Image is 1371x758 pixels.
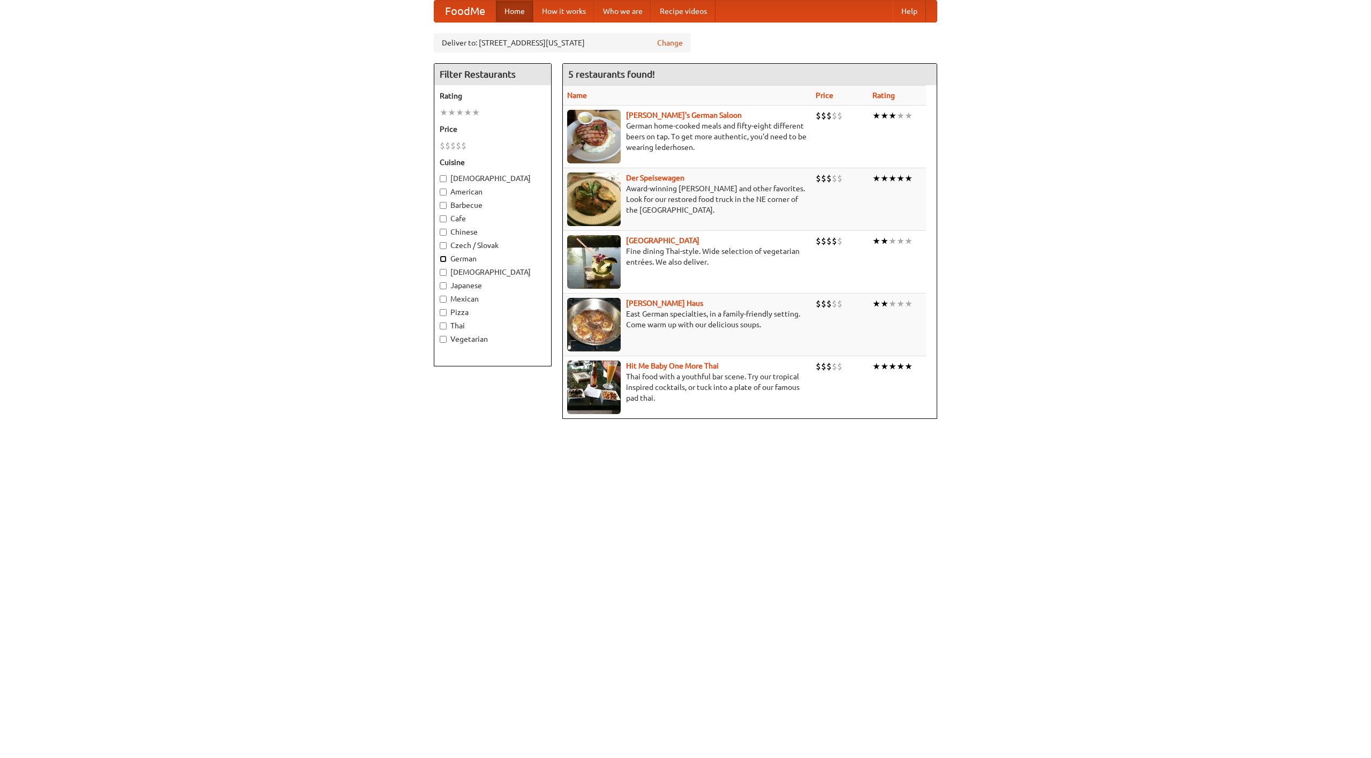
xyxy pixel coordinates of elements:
li: $ [832,361,837,372]
h4: Filter Restaurants [434,64,551,85]
li: ★ [897,235,905,247]
input: Vegetarian [440,336,447,343]
label: Thai [440,320,546,331]
a: How it works [533,1,594,22]
li: ★ [880,172,888,184]
p: Award-winning [PERSON_NAME] and other favorites. Look for our restored food truck in the NE corne... [567,183,807,215]
h5: Price [440,124,546,134]
li: ★ [888,361,897,372]
li: $ [832,298,837,310]
input: Mexican [440,296,447,303]
input: Czech / Slovak [440,242,447,249]
input: [DEMOGRAPHIC_DATA] [440,175,447,182]
li: $ [837,361,842,372]
li: $ [440,140,445,152]
label: Czech / Slovak [440,240,546,251]
li: ★ [905,298,913,310]
a: Der Speisewagen [626,174,684,182]
li: ★ [888,235,897,247]
b: [PERSON_NAME] Haus [626,299,703,307]
p: Thai food with a youthful bar scene. Try our tropical inspired cocktails, or tuck into a plate of... [567,371,807,403]
li: $ [826,110,832,122]
li: ★ [872,172,880,184]
li: $ [456,140,461,152]
div: Deliver to: [STREET_ADDRESS][US_STATE] [434,33,691,52]
li: ★ [897,110,905,122]
input: German [440,256,447,262]
input: Chinese [440,229,447,236]
input: Thai [440,322,447,329]
img: satay.jpg [567,235,621,289]
ng-pluralize: 5 restaurants found! [568,69,655,79]
li: ★ [464,107,472,118]
label: German [440,253,546,264]
label: [DEMOGRAPHIC_DATA] [440,267,546,277]
img: babythai.jpg [567,361,621,414]
label: Pizza [440,307,546,318]
li: ★ [905,110,913,122]
li: ★ [872,235,880,247]
label: [DEMOGRAPHIC_DATA] [440,173,546,184]
li: $ [837,110,842,122]
li: ★ [872,298,880,310]
li: ★ [888,172,897,184]
input: [DEMOGRAPHIC_DATA] [440,269,447,276]
p: East German specialties, in a family-friendly setting. Come warm up with our delicious soups. [567,309,807,330]
li: $ [821,361,826,372]
li: ★ [897,361,905,372]
a: Home [496,1,533,22]
li: ★ [905,235,913,247]
li: ★ [880,235,888,247]
label: Vegetarian [440,334,546,344]
li: ★ [897,298,905,310]
li: $ [826,298,832,310]
p: German home-cooked meals and fifty-eight different beers on tap. To get more authentic, you'd nee... [567,121,807,153]
li: ★ [872,110,880,122]
li: ★ [888,298,897,310]
a: Change [657,37,683,48]
li: $ [821,298,826,310]
a: Price [816,91,833,100]
p: Fine dining Thai-style. Wide selection of vegetarian entrées. We also deliver. [567,246,807,267]
li: $ [832,235,837,247]
li: $ [826,172,832,184]
li: $ [826,235,832,247]
input: Barbecue [440,202,447,209]
a: Help [893,1,926,22]
li: $ [445,140,450,152]
label: Cafe [440,213,546,224]
li: ★ [880,110,888,122]
li: ★ [905,361,913,372]
li: ★ [880,298,888,310]
li: $ [826,361,832,372]
li: $ [821,172,826,184]
li: $ [832,172,837,184]
img: speisewagen.jpg [567,172,621,226]
li: $ [461,140,466,152]
a: Who we are [594,1,651,22]
h5: Cuisine [440,157,546,168]
li: $ [821,110,826,122]
li: $ [816,110,821,122]
li: ★ [440,107,448,118]
li: ★ [897,172,905,184]
li: ★ [888,110,897,122]
li: $ [837,235,842,247]
h5: Rating [440,91,546,101]
img: esthers.jpg [567,110,621,163]
li: $ [816,361,821,372]
a: Hit Me Baby One More Thai [626,362,719,370]
li: $ [816,298,821,310]
a: Name [567,91,587,100]
input: American [440,189,447,196]
li: $ [816,172,821,184]
li: $ [837,298,842,310]
label: American [440,186,546,197]
li: ★ [872,361,880,372]
a: Rating [872,91,895,100]
li: $ [837,172,842,184]
a: [GEOGRAPHIC_DATA] [626,236,699,245]
b: [PERSON_NAME]'s German Saloon [626,111,742,119]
